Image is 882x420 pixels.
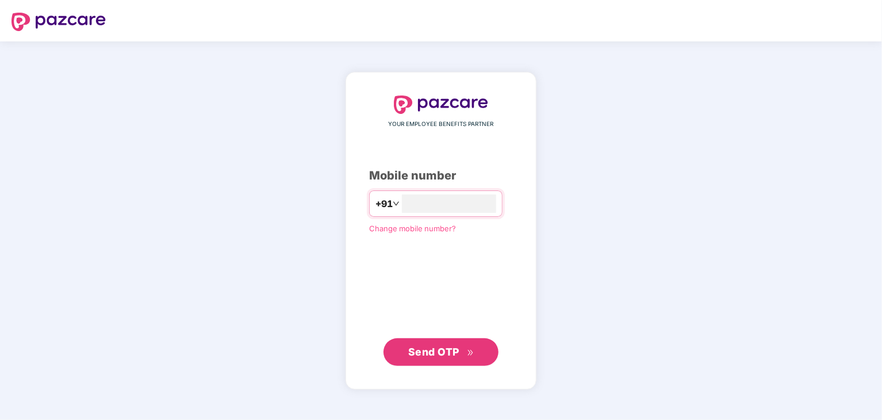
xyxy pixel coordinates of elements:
[467,349,474,357] span: double-right
[393,200,400,207] span: down
[394,96,488,114] img: logo
[389,120,494,129] span: YOUR EMPLOYEE BENEFITS PARTNER
[11,13,106,31] img: logo
[384,338,498,366] button: Send OTPdouble-right
[369,167,513,185] div: Mobile number
[369,224,456,233] a: Change mobile number?
[375,197,393,211] span: +91
[408,346,459,358] span: Send OTP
